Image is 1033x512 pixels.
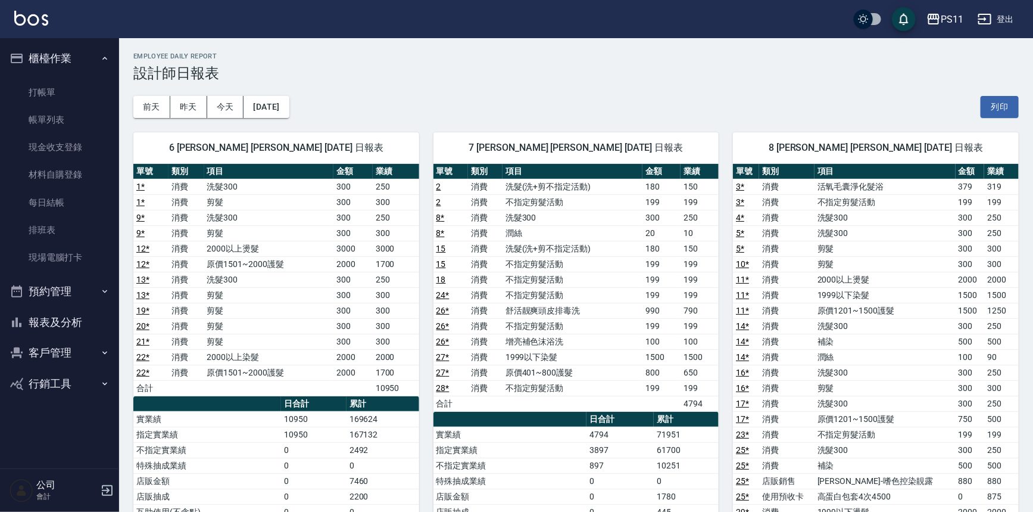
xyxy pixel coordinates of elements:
[642,179,681,194] td: 180
[333,349,372,365] td: 2000
[333,303,372,318] td: 300
[503,303,642,318] td: 舒活靓爽頭皮排毒洗
[468,365,503,380] td: 消費
[281,473,347,489] td: 0
[503,256,642,272] td: 不指定剪髮活動
[759,318,814,334] td: 消費
[681,179,719,194] td: 150
[373,241,419,256] td: 3000
[984,225,1019,241] td: 250
[468,164,503,179] th: 類別
[468,380,503,396] td: 消費
[133,442,281,458] td: 不指定實業績
[5,216,114,244] a: 排班表
[133,489,281,504] td: 店販抽成
[436,259,446,269] a: 15
[468,210,503,225] td: 消費
[956,411,985,427] td: 750
[503,164,642,179] th: 項目
[503,225,642,241] td: 潤絲
[586,458,654,473] td: 897
[347,396,419,412] th: 累計
[204,318,334,334] td: 剪髮
[433,458,586,473] td: 不指定實業績
[956,349,985,365] td: 100
[503,349,642,365] td: 1999以下染髮
[984,396,1019,411] td: 250
[468,349,503,365] td: 消費
[814,287,956,303] td: 1999以下染髮
[433,164,719,412] table: a dense table
[436,275,446,284] a: 18
[984,489,1019,504] td: 875
[759,241,814,256] td: 消費
[204,241,334,256] td: 2000以上燙髮
[956,396,985,411] td: 300
[759,225,814,241] td: 消費
[448,142,705,154] span: 7 [PERSON_NAME] [PERSON_NAME] [DATE] 日報表
[468,318,503,334] td: 消費
[503,194,642,210] td: 不指定剪髮活動
[759,164,814,179] th: 類別
[956,473,985,489] td: 880
[503,241,642,256] td: 洗髮(洗+剪不指定活動)
[956,225,985,241] td: 300
[333,225,372,241] td: 300
[759,194,814,210] td: 消費
[681,334,719,349] td: 100
[984,427,1019,442] td: 199
[148,142,405,154] span: 6 [PERSON_NAME] [PERSON_NAME] [DATE] 日報表
[347,442,419,458] td: 2492
[133,473,281,489] td: 店販金額
[814,179,956,194] td: 活氧毛囊淨化髮浴
[333,194,372,210] td: 300
[759,256,814,272] td: 消費
[759,303,814,318] td: 消費
[204,179,334,194] td: 洗髮300
[956,210,985,225] td: 300
[14,11,48,26] img: Logo
[347,473,419,489] td: 7460
[681,287,719,303] td: 199
[468,225,503,241] td: 消費
[347,489,419,504] td: 2200
[681,194,719,210] td: 199
[468,256,503,272] td: 消費
[433,489,586,504] td: 店販金額
[814,427,956,442] td: 不指定剪髮活動
[984,458,1019,473] td: 500
[5,79,114,106] a: 打帳單
[168,303,204,318] td: 消費
[468,241,503,256] td: 消費
[168,194,204,210] td: 消費
[814,272,956,287] td: 2000以上燙髮
[681,241,719,256] td: 150
[814,318,956,334] td: 洗髮300
[168,287,204,303] td: 消費
[814,442,956,458] td: 洗髮300
[642,256,681,272] td: 199
[984,164,1019,179] th: 業績
[814,164,956,179] th: 項目
[281,411,347,427] td: 10950
[956,194,985,210] td: 199
[984,303,1019,318] td: 1250
[586,412,654,427] th: 日合計
[814,334,956,349] td: 補染
[133,380,168,396] td: 合計
[5,189,114,216] a: 每日結帳
[956,272,985,287] td: 2000
[503,380,642,396] td: 不指定剪髮活動
[168,349,204,365] td: 消費
[984,334,1019,349] td: 500
[814,365,956,380] td: 洗髮300
[433,442,586,458] td: 指定實業績
[642,194,681,210] td: 199
[433,396,468,411] td: 合計
[204,349,334,365] td: 2000以上染髮
[642,303,681,318] td: 990
[5,43,114,74] button: 櫃檯作業
[503,318,642,334] td: 不指定剪髮活動
[204,210,334,225] td: 洗髮300
[956,179,985,194] td: 379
